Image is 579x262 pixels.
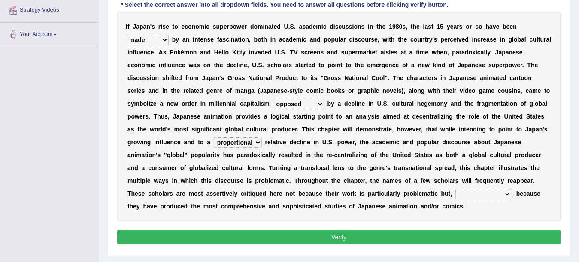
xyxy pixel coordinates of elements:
[258,49,261,56] b: a
[334,49,338,56] b: d
[282,36,286,43] b: c
[368,23,370,30] b: i
[263,36,267,43] b: h
[530,36,533,43] b: c
[513,23,517,30] b: n
[450,36,453,43] b: c
[308,49,310,56] b: r
[341,49,345,56] b: s
[317,49,321,56] b: n
[399,23,403,30] b: 0
[258,23,263,30] b: m
[200,49,203,56] b: a
[475,23,479,30] b: s
[327,36,331,43] b: o
[273,23,277,30] b: e
[261,49,265,56] b: d
[264,23,268,30] b: n
[496,23,499,30] b: e
[264,49,268,56] b: e
[392,23,396,30] b: 9
[172,36,176,43] b: b
[261,36,264,43] b: t
[284,23,288,30] b: U
[127,49,129,56] b: i
[382,23,386,30] b: e
[189,49,193,56] b: o
[411,23,413,30] b: t
[457,23,459,30] b: r
[285,49,287,56] b: .
[369,36,371,43] b: r
[268,49,272,56] b: d
[509,23,513,30] b: e
[440,36,444,43] b: p
[277,23,281,30] b: d
[162,23,166,30] b: s
[432,36,433,43] b: '
[182,23,185,30] b: e
[272,23,274,30] b: t
[363,49,366,56] b: a
[429,36,433,43] b: y
[470,23,472,30] b: r
[194,36,198,43] b: n
[450,23,454,30] b: e
[181,49,184,56] b: é
[483,36,486,43] b: e
[299,23,303,30] b: a
[355,36,358,43] b: s
[414,36,418,43] b: o
[493,36,497,43] b: e
[521,36,524,43] b: a
[219,36,223,43] b: a
[389,23,392,30] b: 1
[479,23,482,30] b: o
[512,36,514,43] b: l
[354,23,358,30] b: o
[473,36,477,43] b: n
[339,36,340,43] b: l
[396,23,399,30] b: 8
[416,49,418,56] b: t
[416,23,420,30] b: e
[444,36,448,43] b: e
[477,36,481,43] b: c
[242,49,246,56] b: y
[129,49,133,56] b: n
[370,23,373,30] b: n
[303,36,306,43] b: c
[459,49,461,56] b: r
[218,49,222,56] b: e
[143,49,147,56] b: n
[154,49,155,56] b: .
[427,36,429,43] b: r
[465,36,469,43] b: d
[374,36,378,43] b: e
[335,36,339,43] b: u
[323,23,327,30] b: c
[489,23,493,30] b: a
[174,49,178,56] b: o
[170,49,173,56] b: P
[540,36,544,43] b: u
[294,49,297,56] b: V
[184,49,189,56] b: m
[330,49,334,56] b: n
[454,23,457,30] b: a
[352,49,355,56] b: e
[349,36,353,43] b: d
[217,36,219,43] b: f
[229,23,233,30] b: p
[146,23,150,30] b: n
[549,36,551,43] b: l
[440,23,443,30] b: 5
[224,49,225,56] b: l
[421,36,425,43] b: n
[346,23,349,30] b: s
[198,36,200,43] b: t
[369,49,372,56] b: k
[425,36,427,43] b: t
[485,23,489,30] b: h
[309,23,313,30] b: d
